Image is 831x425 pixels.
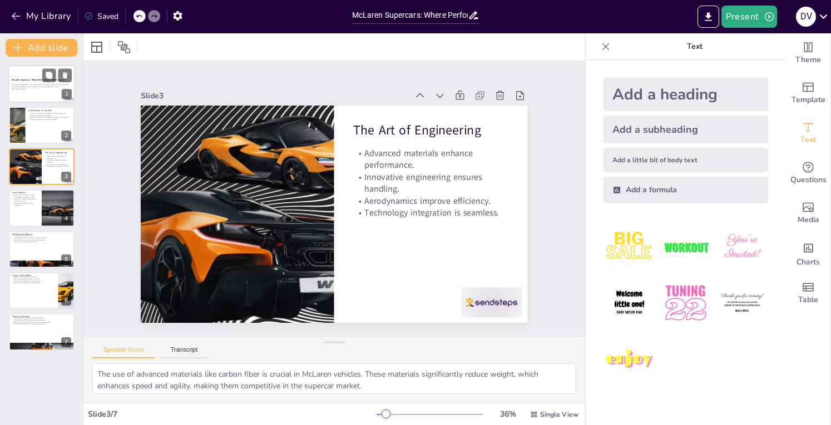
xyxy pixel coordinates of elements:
button: Add slide [6,39,77,57]
p: Innovative engineering ensures handling. [353,181,504,266]
span: Charts [797,256,820,268]
p: Dominance in the supercar market. [12,241,71,243]
span: Table [798,294,818,306]
div: Add a subheading [604,116,768,143]
div: Slide 3 / 7 [88,409,377,419]
p: Aerodynamics improve efficiency. [349,203,495,277]
img: 3.jpeg [716,221,768,273]
span: Single View [540,410,578,419]
strong: McLaren Supercars: Where Performance Meets Luxury [12,78,65,81]
p: Acceleration from 0 to 60 mph in under 3 seconds. [12,237,71,239]
p: Balancing performance with environmental responsibility. [12,322,71,324]
span: Template [792,94,825,106]
div: D V [796,7,816,27]
button: D V [796,6,816,28]
span: Text [800,134,816,146]
div: 4 [9,189,75,226]
p: Aerodynamics improve efficiency. [45,163,71,166]
p: Attention to detail reflects commitment. [12,282,55,284]
div: Add text boxes [786,113,830,153]
p: Commitment to improving performance metrics. [12,239,71,241]
div: Change the overall theme [786,33,830,73]
div: Add a little bit of body text [604,148,768,172]
p: McLaren was founded in [DATE]. [28,114,71,117]
div: Add images, graphics, shapes or video [786,193,830,233]
p: Maintaining leadership in the automotive industry. [12,323,71,326]
p: Top speeds exceed 200 mph. [12,234,71,237]
p: The Art of Engineering [45,151,71,154]
p: Future of McLaren [12,315,71,318]
img: 7.jpeg [604,334,655,386]
p: McLaren is a British manufacturer known for supercars. [28,112,71,114]
input: Insert title [352,7,468,23]
img: 4.jpeg [604,277,655,329]
p: The Art of Engineering [376,136,525,215]
div: 3 [61,172,71,182]
div: Get real-time input from your audience [786,153,830,193]
div: 6 [61,296,71,306]
div: 1 [62,89,72,99]
button: Export to PowerPoint [698,6,719,28]
img: 2.jpeg [660,221,711,273]
div: 7 [9,313,75,350]
div: 5 [9,231,75,268]
button: Speaker Notes [92,346,155,358]
p: Performance Metrics [12,232,71,236]
div: 3 [9,148,75,185]
p: Technology integration is seamless. [45,166,71,168]
div: 2 [61,131,71,141]
p: McLaren GT combines practicality and performance. [12,198,38,202]
div: 2 [9,107,75,143]
p: Technology integration is seamless. [344,214,490,288]
p: Introduction to McLaren [28,108,71,112]
div: 5 [61,254,71,264]
p: Interiors feature premium materials. [12,276,55,278]
p: 720S offers extraordinary speed. [12,196,38,198]
p: Innovative engineering ensures handling. [45,159,71,163]
div: 4 [61,213,71,223]
div: Add a heading [604,78,768,111]
button: Present [721,6,777,28]
img: 6.jpeg [716,277,768,329]
div: 1 [8,65,75,103]
p: Motorsport influences production models. [28,118,71,121]
div: Add charts and graphs [786,233,830,273]
textarea: The use of advanced materials like carbon fiber is crucial in McLaren vehicles. These materials s... [92,363,576,394]
p: Each model reflects McLaren's excellence. [12,202,38,206]
div: Saved [84,11,118,22]
span: Theme [795,54,821,66]
p: Generated with [URL] [12,88,72,90]
p: McLaren P1 is a hybrid supercar. [12,194,38,197]
div: Slide 3 [197,21,445,139]
img: 5.jpeg [660,277,711,329]
div: Add a table [786,273,830,313]
p: Iconic Models [12,191,38,194]
p: The brand combines technology with luxury craftsmanship. [28,116,71,118]
img: 1.jpeg [604,221,655,273]
p: Luxury and Comfort [12,274,55,277]
button: Duplicate Slide [42,68,56,82]
p: Customizable options for personalization. [12,280,55,282]
p: Advanced materials enhance performance. [363,159,515,244]
p: Advanced materials enhance performance. [45,155,71,159]
button: Delete Slide [58,68,72,82]
p: Text [615,33,775,60]
span: Position [117,41,131,54]
span: Questions [790,174,827,186]
button: Transcript [160,346,209,358]
p: Incorporation of hybrid and electric technologies. [12,319,71,322]
span: Media [798,214,819,226]
div: 36 % [494,409,521,419]
div: Layout [88,38,106,56]
div: 7 [61,337,71,347]
button: My Library [8,7,76,25]
p: This presentation explores the stunning lineup of McLaren supercars, showcasing their engineering... [12,84,72,88]
p: Advanced technology enhances comfort. [12,278,55,280]
div: Add a formula [604,177,768,203]
div: 6 [9,272,75,309]
div: Add ready made slides [786,73,830,113]
p: Commitment to innovation and sustainability. [12,317,71,319]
